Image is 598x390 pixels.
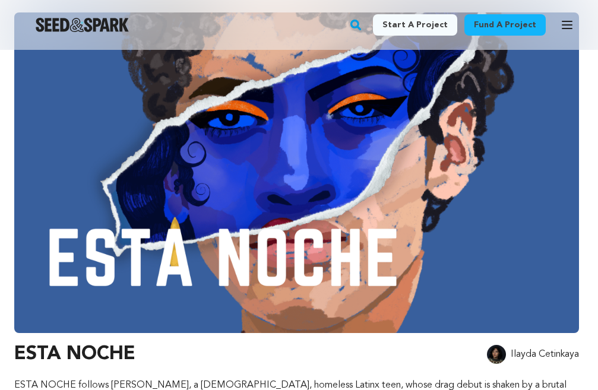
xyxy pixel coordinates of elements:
a: Start a project [373,14,457,36]
p: Ilayda Cetinkaya [511,347,579,362]
img: ESTA NOCHE image [14,12,579,333]
img: Seed&Spark Logo Dark Mode [36,18,129,32]
img: 2560246e7f205256.jpg [487,345,506,364]
a: Seed&Spark Homepage [36,18,129,32]
h3: ESTA NOCHE [14,340,135,369]
a: Fund a project [464,14,546,36]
